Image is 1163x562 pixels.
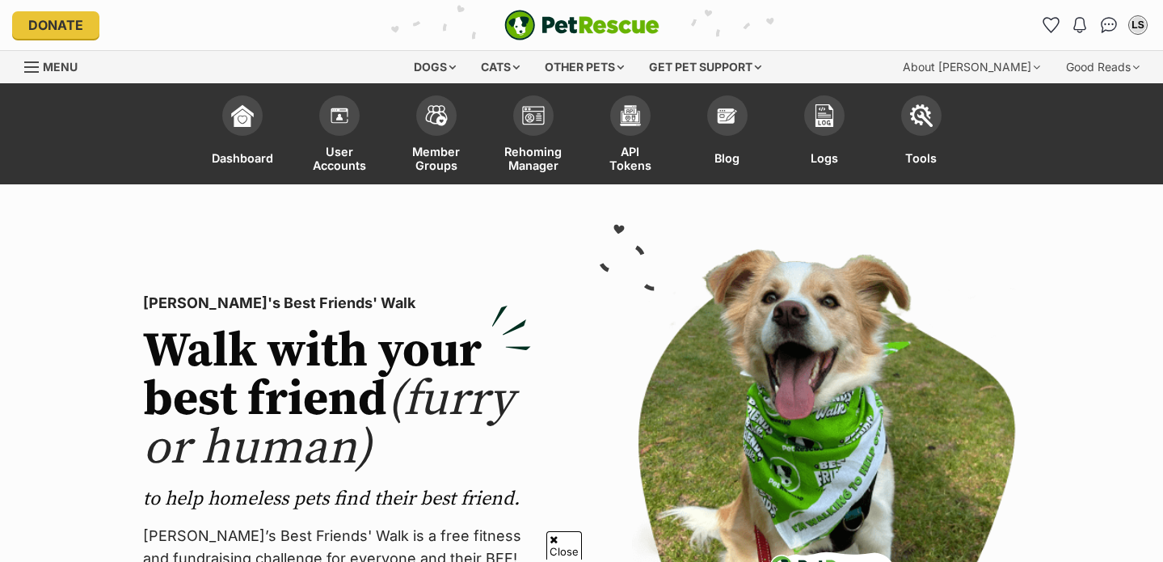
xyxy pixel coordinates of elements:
[1096,12,1122,38] a: Conversations
[602,144,659,172] span: API Tokens
[714,144,740,172] span: Blog
[311,144,368,172] span: User Accounts
[638,51,773,83] div: Get pet support
[619,104,642,127] img: api-icon-849e3a9e6f871e3acf1f60245d25b4cd0aad652aa5f5372336901a6a67317bd8.svg
[1073,17,1086,33] img: notifications-46538b983faf8c2785f20acdc204bb7945ddae34d4c08c2a6579f10ce5e182be.svg
[546,531,582,560] span: Close
[24,51,89,80] a: Menu
[408,144,465,172] span: Member Groups
[504,10,659,40] img: logo-e224e6f780fb5917bec1dbf3a21bbac754714ae5b6737aabdf751b685950b380.svg
[891,51,1051,83] div: About [PERSON_NAME]
[425,105,448,126] img: team-members-icon-5396bd8760b3fe7c0b43da4ab00e1e3bb1a5d9ba89233759b79545d2d3fc5d0d.svg
[143,292,531,315] p: [PERSON_NAME]'s Best Friends' Walk
[212,144,273,172] span: Dashboard
[905,144,937,172] span: Tools
[533,51,635,83] div: Other pets
[679,87,776,184] a: Blog
[143,327,531,473] h2: Walk with your best friend
[873,87,970,184] a: Tools
[1067,12,1093,38] button: Notifications
[12,11,99,39] a: Donate
[231,104,254,127] img: dashboard-icon-eb2f2d2d3e046f16d808141f083e7271f6b2e854fb5c12c21221c1fb7104beca.svg
[194,87,291,184] a: Dashboard
[1101,17,1118,33] img: chat-41dd97257d64d25036548639549fe6c8038ab92f7586957e7f3b1b290dea8141.svg
[1130,17,1146,33] div: LS
[1125,12,1151,38] button: My account
[504,10,659,40] a: PetRescue
[470,51,531,83] div: Cats
[716,104,739,127] img: blogs-icon-e71fceff818bbaa76155c998696f2ea9b8fc06abc828b24f45ee82a475c2fd99.svg
[776,87,873,184] a: Logs
[522,106,545,125] img: group-profile-icon-3fa3cf56718a62981997c0bc7e787c4b2cf8bcc04b72c1350f741eb67cf2f40e.svg
[388,87,485,184] a: Member Groups
[291,87,388,184] a: User Accounts
[811,144,838,172] span: Logs
[910,104,933,127] img: tools-icon-677f8b7d46040df57c17cb185196fc8e01b2b03676c49af7ba82c462532e62ee.svg
[485,87,582,184] a: Rehoming Manager
[1038,12,1151,38] ul: Account quick links
[1038,12,1064,38] a: Favourites
[504,144,562,172] span: Rehoming Manager
[1055,51,1151,83] div: Good Reads
[143,486,531,512] p: to help homeless pets find their best friend.
[328,104,351,127] img: members-icon-d6bcda0bfb97e5ba05b48644448dc2971f67d37433e5abca221da40c41542bd5.svg
[43,60,78,74] span: Menu
[402,51,467,83] div: Dogs
[582,87,679,184] a: API Tokens
[143,370,514,479] span: (furry or human)
[813,104,836,127] img: logs-icon-5bf4c29380941ae54b88474b1138927238aebebbc450bc62c8517511492d5a22.svg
